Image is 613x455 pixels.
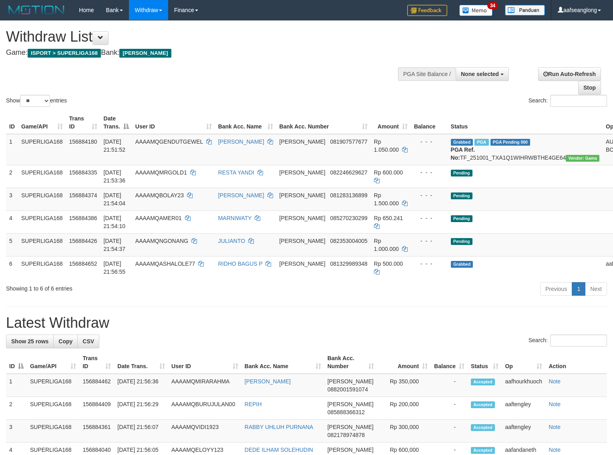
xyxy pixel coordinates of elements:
[6,134,18,165] td: 1
[371,111,411,134] th: Amount: activate to sort column ascending
[58,338,72,345] span: Copy
[448,111,603,134] th: Status
[550,95,607,107] input: Search:
[135,215,182,221] span: AAAAMQAMER01
[114,374,168,397] td: [DATE] 21:56:36
[168,397,241,420] td: AAAAMQBURUJULAN00
[330,192,367,198] span: Copy 081283136899 to clipboard
[114,397,168,420] td: [DATE] 21:56:29
[215,111,276,134] th: Bank Acc. Name: activate to sort column ascending
[328,378,374,385] span: [PERSON_NAME]
[218,192,264,198] a: [PERSON_NAME]
[276,111,371,134] th: Bank Acc. Number: activate to sort column ascending
[374,238,399,252] span: Rp 1.000.000
[6,210,18,233] td: 4
[104,169,126,184] span: [DATE] 21:53:36
[79,374,114,397] td: 156884462
[471,424,495,431] span: Accepted
[549,401,561,407] a: Note
[451,238,472,245] span: Pending
[245,447,313,453] a: DEDE ILHAM SOLEHUDIN
[104,215,126,229] span: [DATE] 21:54:10
[328,401,374,407] span: [PERSON_NAME]
[398,67,456,81] div: PGA Site Balance /
[18,233,66,256] td: SUPERLIGA168
[28,49,101,58] span: ISPORT > SUPERLIGA168
[578,81,601,94] a: Stop
[6,281,249,293] div: Showing 1 to 6 of 6 entries
[572,282,585,296] a: 1
[545,351,607,374] th: Action
[279,261,326,267] span: [PERSON_NAME]
[431,374,468,397] td: -
[279,192,326,198] span: [PERSON_NAME]
[502,351,545,374] th: Op: activate to sort column ascending
[245,378,291,385] a: [PERSON_NAME]
[77,335,99,348] a: CSV
[456,67,509,81] button: None selected
[6,4,67,16] img: MOTION_logo.png
[377,351,431,374] th: Amount: activate to sort column ascending
[218,138,264,145] a: [PERSON_NAME]
[168,420,241,443] td: AAAAMQVIDI1923
[279,238,326,244] span: [PERSON_NAME]
[502,420,545,443] td: aaftengley
[377,374,431,397] td: Rp 350,000
[471,401,495,408] span: Accepted
[407,5,447,16] img: Feedback.jpg
[245,424,314,430] a: RABBY UHLUH PURNANA
[431,351,468,374] th: Balance: activate to sort column ascending
[487,2,498,9] span: 34
[6,397,27,420] td: 2
[104,261,126,275] span: [DATE] 21:56:55
[566,155,599,162] span: Vendor URL: https://trx31.1velocity.biz
[328,409,365,415] span: Copy 085888366312 to clipboard
[330,169,367,176] span: Copy 082246629627 to clipboard
[218,169,254,176] a: RESTA YANDI
[374,261,403,267] span: Rp 500.000
[6,111,18,134] th: ID
[6,233,18,256] td: 5
[114,351,168,374] th: Date Trans.: activate to sort column ascending
[6,29,401,45] h1: Withdraw List
[451,261,473,268] span: Grabbed
[330,138,367,145] span: Copy 081907577677 to clipboard
[69,138,97,145] span: 156884180
[414,191,444,199] div: - - -
[135,238,188,244] span: AAAAMQNGONANG
[6,95,67,107] label: Show entries
[540,282,572,296] a: Previous
[27,374,79,397] td: SUPERLIGA168
[585,282,607,296] a: Next
[104,192,126,206] span: [DATE] 21:54:04
[459,5,493,16] img: Button%20Memo.svg
[279,169,326,176] span: [PERSON_NAME]
[431,420,468,443] td: -
[69,238,97,244] span: 156884426
[11,338,48,345] span: Show 25 rows
[411,111,448,134] th: Balance
[550,335,607,347] input: Search:
[6,420,27,443] td: 3
[490,139,531,146] span: PGA Pending
[69,261,97,267] span: 156884652
[328,432,365,438] span: Copy 082178974878 to clipboard
[502,374,545,397] td: aafhourkhuoch
[18,256,66,279] td: SUPERLIGA168
[448,134,603,165] td: TF_251001_TXA1Q1WIHRWBTHE4GE64
[6,374,27,397] td: 1
[82,338,94,345] span: CSV
[538,67,601,81] a: Run Auto-Refresh
[218,238,245,244] a: JULIANTO
[27,420,79,443] td: SUPERLIGA168
[377,397,431,420] td: Rp 200,000
[6,315,607,331] h1: Latest Withdraw
[330,215,367,221] span: Copy 085270230299 to clipboard
[549,378,561,385] a: Note
[374,192,399,206] span: Rp 1.500.000
[529,335,607,347] label: Search:
[451,192,472,199] span: Pending
[330,261,367,267] span: Copy 081329989348 to clipboard
[414,260,444,268] div: - - -
[114,420,168,443] td: [DATE] 21:56:07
